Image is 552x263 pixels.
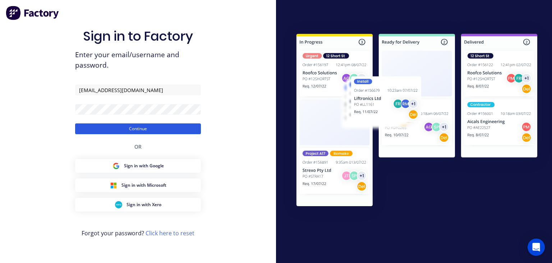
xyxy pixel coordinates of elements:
button: Microsoft Sign inSign in with Microsoft [75,178,201,192]
button: Xero Sign inSign in with Xero [75,198,201,212]
span: Forgot your password? [82,229,194,237]
button: Google Sign inSign in with Google [75,159,201,173]
span: Sign in with Xero [126,201,161,208]
span: Enter your email/username and password. [75,50,201,71]
img: Google Sign in [112,162,120,169]
span: Sign in with Google [124,163,164,169]
div: OR [134,134,142,159]
img: Xero Sign in [115,201,122,208]
img: Sign in [282,21,552,222]
button: Continue [75,123,201,134]
span: Sign in with Microsoft [121,182,166,189]
input: Email/Username [75,85,201,95]
a: Click here to reset [146,229,194,237]
h1: Sign in to Factory [83,28,193,44]
img: Microsoft Sign in [110,182,117,189]
div: Open Intercom Messenger [528,239,545,256]
img: Factory [6,6,60,20]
